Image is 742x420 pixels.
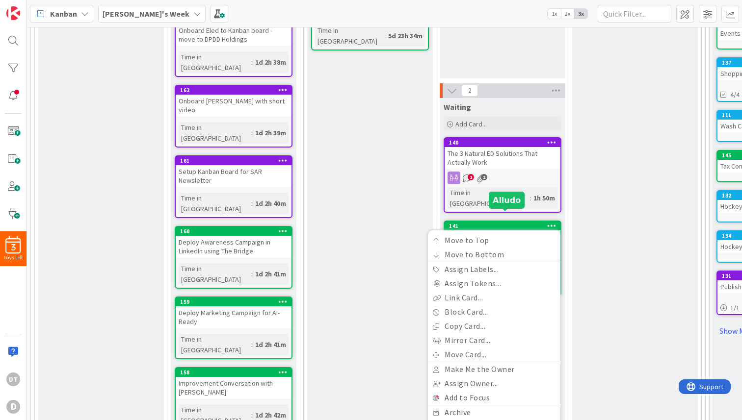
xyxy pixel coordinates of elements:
div: 140The 3 Natural ED Solutions That Actually Work [445,138,560,169]
input: Quick Filter... [598,5,671,23]
div: Time in [GEOGRAPHIC_DATA] [179,193,251,214]
img: Visit kanbanzone.com [6,6,20,20]
span: 2 [468,174,474,180]
span: : [251,198,253,209]
div: Time in [GEOGRAPHIC_DATA] [179,122,251,144]
a: Assign Owner... [428,376,560,391]
div: 161 [180,157,291,164]
span: Kanban [50,8,77,20]
div: 160 [176,227,291,236]
div: 1d 2h 40m [253,198,289,209]
div: 141 [449,222,560,229]
div: 161Setup Kanban Board for SAR Newsletter [176,156,291,187]
div: 140 [445,138,560,147]
a: Archive [428,405,560,420]
div: Time in [GEOGRAPHIC_DATA] [179,334,251,355]
span: : [251,269,253,279]
span: Add Card... [455,120,487,128]
a: Move to Top [428,233,560,247]
div: 1d 2h 38m [253,57,289,68]
div: Time in [GEOGRAPHIC_DATA] [179,51,251,73]
span: 1 / 1 [730,303,740,313]
div: D [6,400,20,414]
a: Copy Card... [428,319,560,333]
div: Deploy Marketing Campaign for AI-Ready [176,306,291,328]
h5: Alludo [493,196,521,205]
div: 141Move to TopMove to BottomAssign Labels...Assign Tokens...Link Card...Block Card...Copy Card...... [445,222,560,230]
b: [PERSON_NAME]'s Week [103,9,189,19]
div: 160 [180,228,291,235]
div: 1h 50m [531,193,557,203]
a: Link Card... [428,291,560,305]
a: Assign Tokens... [428,276,560,291]
a: Block Card... [428,305,560,319]
span: : [251,57,253,68]
a: Add to Focus [428,391,560,405]
span: 2 [481,174,487,180]
div: 158Improvement Conversation with [PERSON_NAME] [176,368,291,398]
div: Onboard Eled to Kanban board - move to DPDD Holdings [176,24,291,46]
div: 141Move to TopMove to BottomAssign Labels...Assign Tokens...Link Card...Block Card...Copy Card...... [445,222,560,252]
span: Waiting [444,102,471,112]
div: Time in [GEOGRAPHIC_DATA] [315,25,384,47]
span: 4/4 [730,90,740,100]
div: 162 [176,86,291,95]
a: Move Card... [428,347,560,362]
span: 1x [548,9,561,19]
div: 1d 2h 41m [253,269,289,279]
span: Support [21,1,45,13]
div: 160Deploy Awareness Campaign in LinkedIn using The Bridge [176,227,291,257]
span: : [251,339,253,350]
span: 3 [11,244,16,251]
div: 162 [180,87,291,94]
div: 162Onboard [PERSON_NAME] with short video [176,86,291,116]
div: Onboard [PERSON_NAME] with short video [176,95,291,116]
div: 5d 23h 34m [386,30,425,41]
div: 140 [449,139,560,146]
span: : [530,193,531,203]
span: 3x [574,9,587,19]
div: Setup Kanban Board for SAR Newsletter [176,165,291,187]
div: 158 [176,368,291,377]
a: Move to Bottom [428,247,560,262]
span: : [251,127,253,138]
div: Improvement Conversation with [PERSON_NAME] [176,377,291,398]
div: 161 [176,156,291,165]
a: Assign Labels... [428,262,560,276]
div: Time in [GEOGRAPHIC_DATA] [448,187,530,209]
span: 2 [461,85,478,97]
div: Deploy Awareness Campaign in LinkedIn using The Bridge [176,236,291,257]
div: 1d 2h 39m [253,127,289,138]
a: Mirror Card... [428,333,560,347]
div: 1d 2h 41m [253,339,289,350]
div: Onboard Eled to Kanban board - move to DPDD Holdings [176,15,291,46]
span: : [384,30,386,41]
span: 2x [561,9,574,19]
div: 159Deploy Marketing Campaign for AI-Ready [176,297,291,328]
a: Make Me the Owner [428,362,560,376]
div: DT [6,372,20,386]
div: Time in [GEOGRAPHIC_DATA] [179,263,251,285]
div: 159 [176,297,291,306]
div: 159 [180,298,291,305]
div: The 3 Natural ED Solutions That Actually Work [445,147,560,169]
div: 158 [180,369,291,376]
